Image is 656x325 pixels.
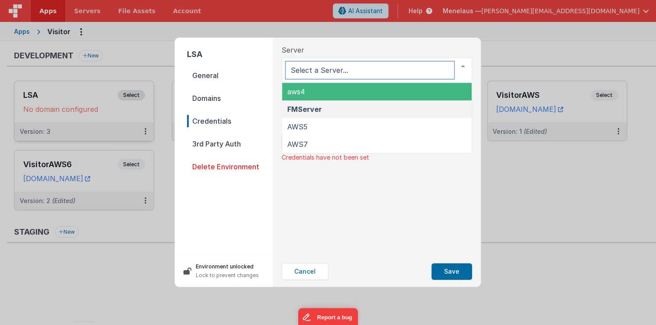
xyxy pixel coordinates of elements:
[287,140,308,149] span: AWS7
[282,263,328,280] button: Cancel
[187,161,273,173] span: Delete Environment
[187,48,273,61] h2: LSA
[187,69,273,82] span: General
[196,262,259,271] p: Environment unlocked
[187,92,273,104] span: Domains
[287,122,307,131] span: AWS5
[286,61,454,79] input: Select a Server...
[287,105,322,114] span: FMServer
[282,153,472,162] p: Credentials have not been set
[187,115,273,127] span: Credentials
[282,45,304,55] span: Server
[187,138,273,150] span: 3rd Party Auth
[196,271,259,280] p: Lock to prevent changes
[431,263,472,280] button: Save
[287,87,305,96] span: aws4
